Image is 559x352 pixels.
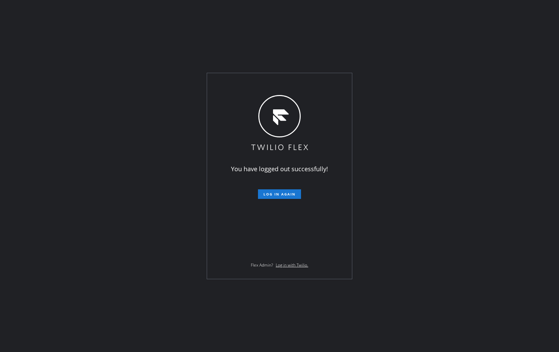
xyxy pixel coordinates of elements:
button: Log in again [258,189,301,199]
span: You have logged out successfully! [231,165,328,173]
a: Log in with Twilio. [276,262,308,268]
span: Flex Admin? [251,262,273,268]
span: Log in again [263,192,296,197]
